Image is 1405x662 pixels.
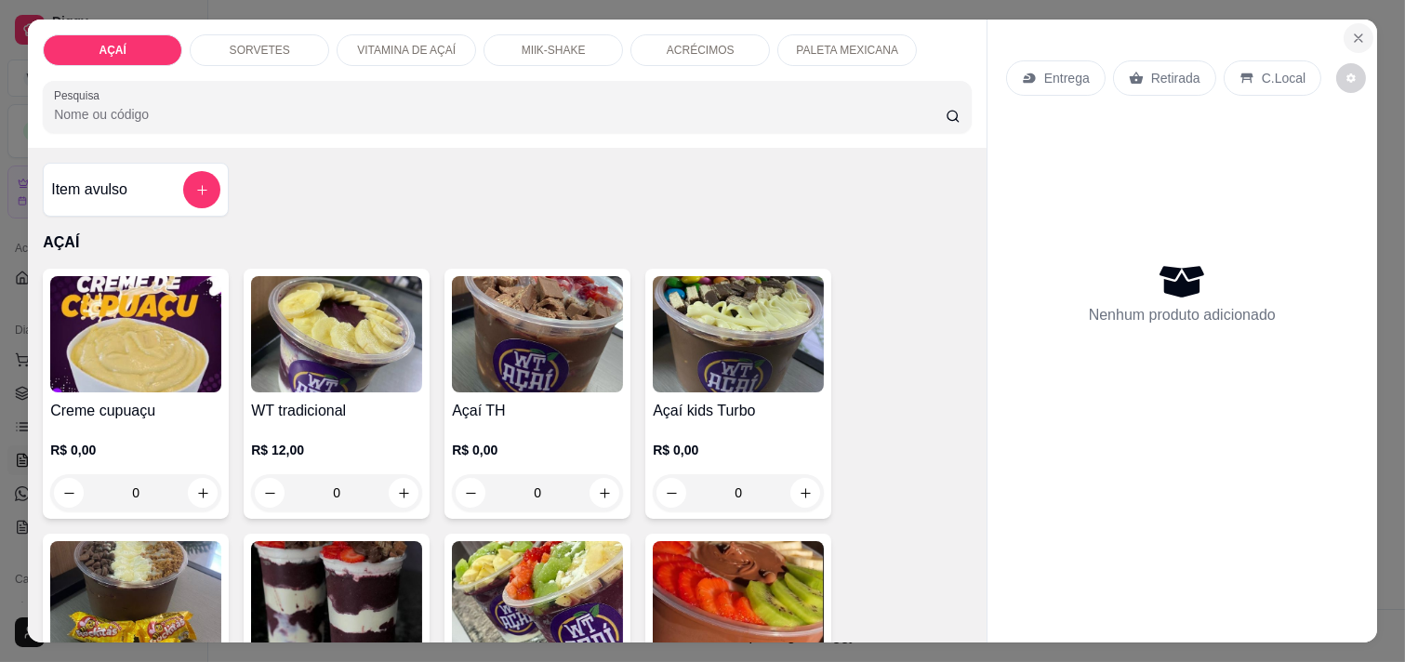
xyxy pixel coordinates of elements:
p: Nenhum produto adicionado [1089,304,1276,326]
img: product-image [452,276,623,392]
img: product-image [50,541,221,657]
button: decrease-product-quantity [1336,63,1366,93]
button: add-separate-item [183,171,220,208]
h4: Açaí kids Turbo [653,400,824,422]
h4: Item avulso [51,179,127,201]
p: VITAMINA DE AÇAÍ [357,43,456,58]
p: MIlK-SHAKE [522,43,586,58]
h4: WT tradicional [251,400,422,422]
p: Entrega [1044,69,1090,87]
button: Close [1344,23,1373,53]
p: ACRÉCIMOS [667,43,735,58]
p: PALETA MEXICANA [796,43,898,58]
p: R$ 12,00 [251,441,422,459]
input: Pesquisa [54,105,946,124]
img: product-image [251,276,422,392]
img: product-image [50,276,221,392]
p: R$ 0,00 [50,441,221,459]
p: C.Local [1262,69,1306,87]
img: product-image [251,541,422,657]
h4: Creme cupuaçu [50,400,221,422]
p: Retirada [1151,69,1200,87]
img: product-image [653,276,824,392]
h4: Açaí TH [452,400,623,422]
p: AÇAÍ [43,232,972,254]
label: Pesquisa [54,87,106,103]
p: AÇAÍ [99,43,126,58]
p: R$ 0,00 [653,441,824,459]
p: SORVETES [230,43,290,58]
img: product-image [452,541,623,657]
p: R$ 0,00 [452,441,623,459]
img: product-image [653,541,824,657]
